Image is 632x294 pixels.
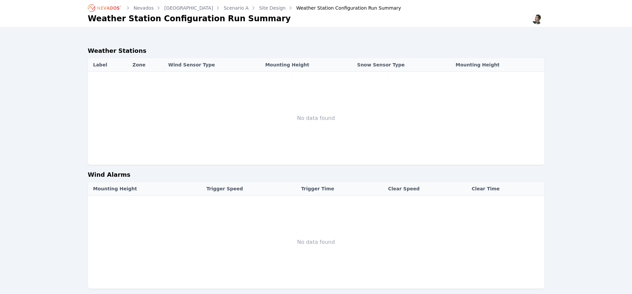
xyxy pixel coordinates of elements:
th: Zone [129,58,165,72]
th: Mounting Height [262,58,354,72]
th: Snow Sensor Type [354,58,453,72]
nav: Breadcrumb [88,3,401,13]
th: Mounting Height [88,182,203,196]
a: Nevados [134,5,154,11]
th: Clear Speed [385,182,468,196]
img: Alex Kushner [532,14,542,25]
div: Weather Station Configuration Run Summary [287,5,401,11]
h2: Weather Stations [88,46,544,58]
span: No data found [297,115,335,121]
th: Clear Time [468,182,544,196]
h2: Wind Alarms [88,170,544,182]
th: Label [88,58,129,72]
h1: Weather Station Configuration Run Summary [88,13,291,24]
a: Scenario A [224,5,248,11]
span: No data found [297,239,335,245]
th: Mounting Height [452,58,544,72]
th: Wind Sensor Type [165,58,262,72]
a: [GEOGRAPHIC_DATA] [164,5,213,11]
a: Site Design [259,5,286,11]
th: Trigger Speed [203,182,298,196]
th: Trigger Time [298,182,385,196]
